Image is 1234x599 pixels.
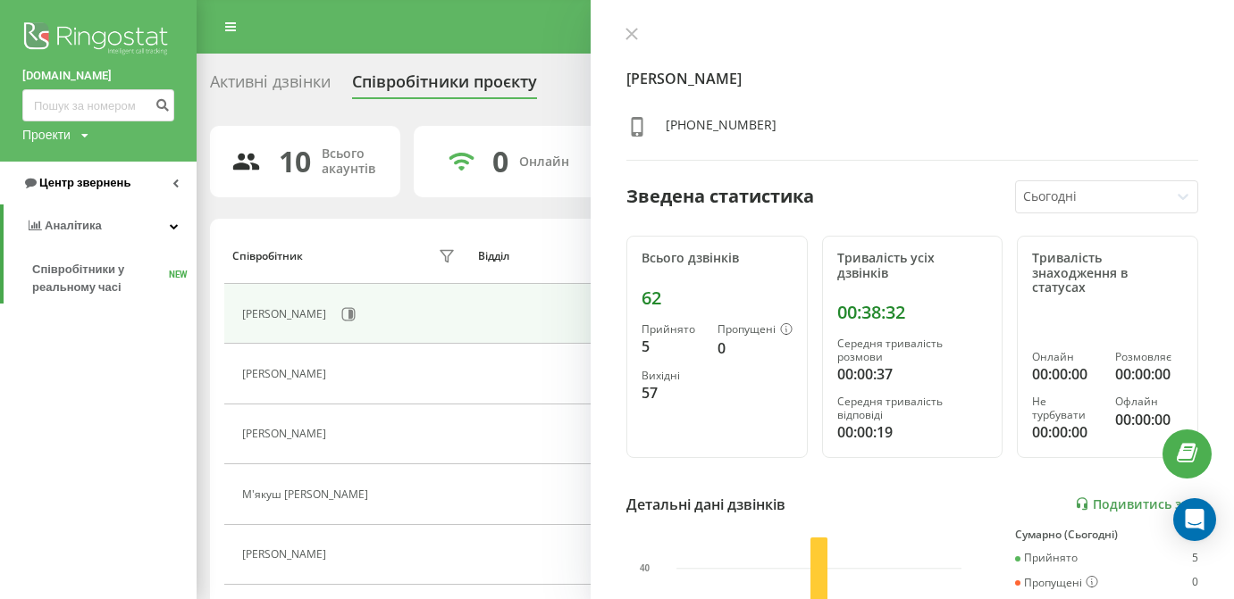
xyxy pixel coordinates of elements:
div: Всього дзвінків [642,251,793,266]
div: Співробітники проєкту [352,72,537,100]
div: 00:00:00 [1032,363,1100,385]
div: Пропущені [718,323,793,337]
a: Аналiтика [4,204,197,247]
div: 00:00:00 [1115,363,1183,385]
div: Розмовляє [1115,351,1183,363]
span: Центр звернень [39,176,130,189]
div: 00:00:37 [837,363,988,385]
h4: [PERSON_NAME] [626,68,1198,89]
div: Всього акаунтів [322,146,379,177]
text: 40 [640,563,651,573]
div: Зведена статистика [626,183,814,210]
div: Не турбувати [1032,395,1100,421]
div: Детальні дані дзвінків [626,494,785,515]
div: 57 [642,382,703,403]
div: Тривалість знаходження в статусах [1032,251,1183,295]
a: Подивитись звіт [1075,496,1198,512]
div: Open Intercom Messenger [1173,498,1216,541]
div: [PERSON_NAME] [242,548,331,561]
a: Співробітники у реальному часіNEW [32,254,197,304]
div: Онлайн [519,154,569,170]
span: Аналiтика [45,219,102,232]
div: 00:00:00 [1032,421,1100,443]
div: 62 [642,287,793,309]
div: Вихідні [642,370,703,382]
div: Офлайн [1115,395,1183,408]
div: 5 [642,336,703,357]
div: 5 [1192,552,1198,564]
div: [PERSON_NAME] [242,368,331,380]
div: Прийнято [642,323,703,336]
div: Відділ [478,250,509,262]
div: 0 [492,145,508,179]
div: Активні дзвінки [210,72,331,100]
div: [PERSON_NAME] [242,308,331,320]
div: [PERSON_NAME] [242,428,331,440]
div: Тривалість усіх дзвінків [837,251,988,281]
div: М'якуш [PERSON_NAME] [242,488,373,501]
a: [DOMAIN_NAME] [22,67,174,85]
div: [PHONE_NUMBER] [666,116,776,142]
div: 00:00:19 [837,421,988,443]
div: Співробітник [232,250,303,262]
div: 00:38:32 [837,302,988,323]
div: Онлайн [1032,351,1100,363]
input: Пошук за номером [22,89,174,121]
span: Співробітники у реальному часі [32,261,169,296]
img: Ringostat logo [22,18,174,62]
div: 00:00:00 [1115,409,1183,430]
div: Середня тривалість розмови [837,337,988,363]
div: 10 [279,145,311,179]
div: Прийнято [1015,552,1078,564]
div: Проекти [22,126,71,144]
div: 0 [1192,576,1198,590]
div: Сумарно (Сьогодні) [1015,528,1198,541]
div: Середня тривалість відповіді [837,395,988,421]
div: 0 [718,337,793,359]
div: Пропущені [1015,576,1098,590]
